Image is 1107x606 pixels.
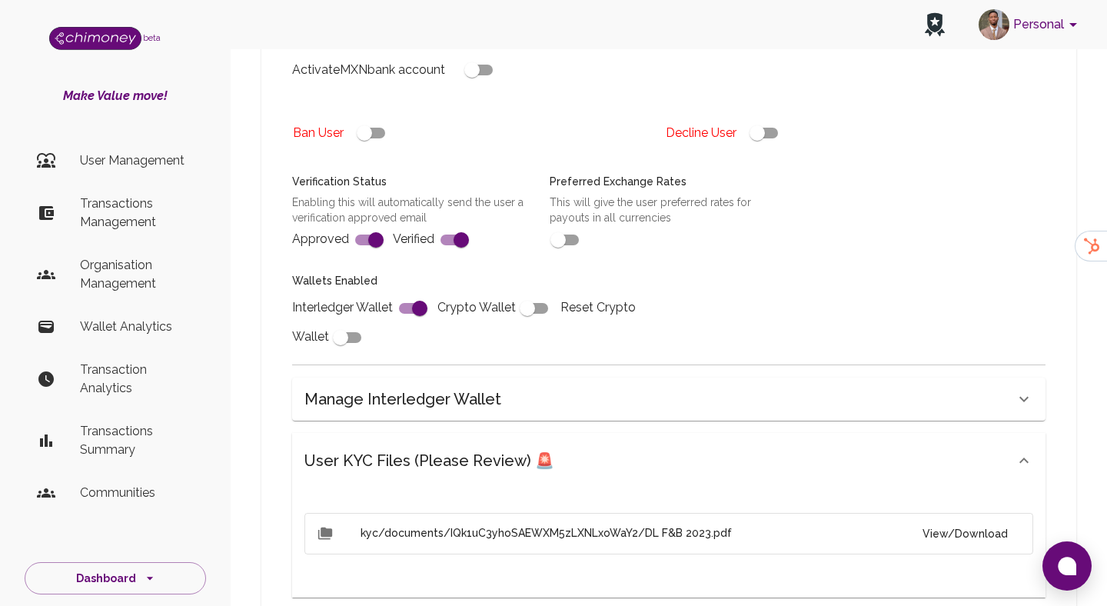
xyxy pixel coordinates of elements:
p: Enabling this will automatically send the user a verification approved email [292,195,531,225]
p: Organisation Management [80,256,194,293]
p: Communities [80,484,194,502]
p: This will give the user preferred rates for payouts in all currencies [550,195,789,225]
img: Logo [49,27,141,50]
button: Open chat window [1042,541,1092,591]
h6: Activate MXN bank account [292,59,445,81]
p: Ban User [293,124,344,142]
div: Approved Verified [274,155,531,255]
h6: Preferred Exchange Rates [550,174,789,191]
p: User Management [80,151,194,170]
span: beta [143,33,161,42]
button: View/Download [910,520,1020,548]
div: User KYC Files (Please Review) 🚨 [292,433,1045,488]
button: Dashboard [25,562,206,595]
h6: Verification Status [292,174,531,191]
p: Transactions Summary [80,422,194,459]
h6: Wallets Enabled [292,273,660,290]
div: Manage Interledger Wallet [292,378,1045,421]
div: Interledger Wallet Crypto Wallet Reset Crypto Wallet [274,255,660,352]
h6: kyc/documents/IQk1uC3yhoSAEWXM5zLXNLxoWaY2/DL F&B 2023.pdf [361,525,910,542]
h6: User KYC Files (Please Review) 🚨 [304,448,554,473]
p: Transactions Management [80,195,194,231]
button: account of current user [972,5,1089,45]
img: avatar [979,9,1009,40]
p: Wallet Analytics [80,318,194,336]
p: Decline User [666,124,736,142]
h6: Manage Interledger Wallet [304,387,501,411]
div: User KYC Files (Please Review) 🚨 [292,488,1045,598]
p: Transaction Analytics [80,361,194,398]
